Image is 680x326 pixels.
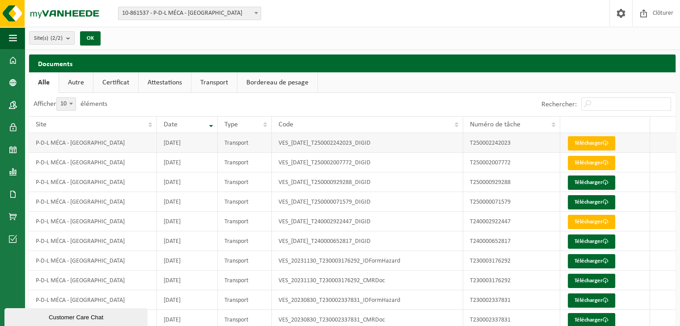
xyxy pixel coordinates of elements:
[568,136,615,150] a: Télécharger
[93,72,138,93] a: Certificat
[218,251,271,271] td: Transport
[272,290,463,310] td: VES_20230830_T230002337831_IDFormHazard
[224,121,238,128] span: Type
[568,274,615,288] a: Télécharger
[463,212,560,231] td: T240002922447
[218,153,271,172] td: Transport
[157,212,218,231] td: [DATE]
[29,251,157,271] td: P-D-L MÉCA - [GEOGRAPHIC_DATA]
[29,231,157,251] td: P-D-L MÉCA - [GEOGRAPHIC_DATA]
[279,121,293,128] span: Code
[29,271,157,290] td: P-D-L MÉCA - [GEOGRAPHIC_DATA]
[218,172,271,192] td: Transport
[157,251,218,271] td: [DATE]
[541,101,577,108] label: Rechercher:
[272,133,463,153] td: VES_[DATE]_T250002242023_DIGID
[29,212,157,231] td: P-D-L MÉCA - [GEOGRAPHIC_DATA]
[272,153,463,172] td: VES_[DATE]_T250002007772_DIGID
[470,121,520,128] span: Numéro de tâche
[272,172,463,192] td: VES_[DATE]_T250000929288_DIGID
[118,7,261,20] span: 10-861537 - P-D-L MÉCA - FOSSES-LA-VILLE
[237,72,317,93] a: Bordereau de pesage
[463,231,560,251] td: T240000652817
[218,290,271,310] td: Transport
[272,192,463,212] td: VES_[DATE]_T250000071579_DIGID
[568,195,615,209] a: Télécharger
[51,35,63,41] count: (2/2)
[218,231,271,251] td: Transport
[218,133,271,153] td: Transport
[157,172,218,192] td: [DATE]
[463,153,560,172] td: T250002007772
[57,98,76,110] span: 10
[463,133,560,153] td: T250002242023
[36,121,46,128] span: Site
[157,192,218,212] td: [DATE]
[218,192,271,212] td: Transport
[272,212,463,231] td: VES_[DATE]_T240002922447_DIGID
[29,153,157,172] td: P-D-L MÉCA - [GEOGRAPHIC_DATA]
[568,254,615,268] a: Télécharger
[568,293,615,308] a: Télécharger
[463,192,560,212] td: T250000071579
[568,215,615,229] a: Télécharger
[157,153,218,172] td: [DATE]
[164,121,177,128] span: Date
[34,100,107,108] label: Afficher éléments
[568,234,615,249] a: Télécharger
[34,32,63,45] span: Site(s)
[272,251,463,271] td: VES_20231130_T230003176292_IDFormHazard
[218,271,271,290] td: Transport
[463,251,560,271] td: T230003176292
[56,97,76,111] span: 10
[463,271,560,290] td: T230003176292
[272,231,463,251] td: VES_[DATE]_T240000652817_DIGID
[218,212,271,231] td: Transport
[463,290,560,310] td: T230002337831
[272,271,463,290] td: VES_20231130_T230003176292_CMRDoc
[4,306,149,326] iframe: chat widget
[157,133,218,153] td: [DATE]
[29,133,157,153] td: P-D-L MÉCA - [GEOGRAPHIC_DATA]
[568,176,615,190] a: Télécharger
[157,231,218,251] td: [DATE]
[29,31,75,45] button: Site(s)(2/2)
[29,54,676,72] h2: Documents
[29,72,59,93] a: Alle
[157,290,218,310] td: [DATE]
[157,271,218,290] td: [DATE]
[568,156,615,170] a: Télécharger
[29,192,157,212] td: P-D-L MÉCA - [GEOGRAPHIC_DATA]
[139,72,191,93] a: Attestations
[191,72,237,93] a: Transport
[463,172,560,192] td: T250000929288
[59,72,93,93] a: Autre
[80,31,101,46] button: OK
[29,290,157,310] td: P-D-L MÉCA - [GEOGRAPHIC_DATA]
[29,172,157,192] td: P-D-L MÉCA - [GEOGRAPHIC_DATA]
